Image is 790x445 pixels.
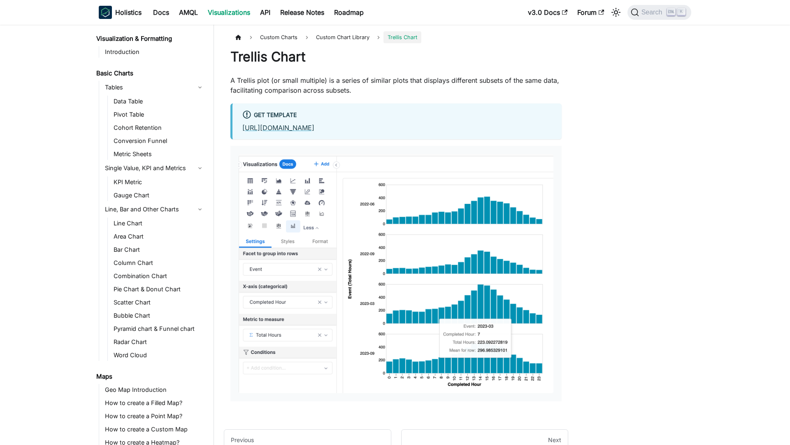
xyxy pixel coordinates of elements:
a: HolisticsHolistics [99,6,142,19]
a: Line Chart [111,218,207,229]
a: Basic Charts [94,68,207,79]
a: Home page [230,31,246,43]
button: Switch between dark and light mode (currently light mode) [609,6,623,19]
a: Gauge Chart [111,190,207,201]
a: AMQL [174,6,203,19]
div: Next [408,436,562,444]
a: Bar Chart [111,244,207,255]
a: Line, Bar and Other Charts [102,203,207,216]
span: Trellis Chart [383,31,421,43]
a: Metric Sheets [111,148,207,160]
a: Pyramid chart & Funnel chart [111,323,207,335]
a: Area Chart [111,231,207,242]
a: Pivot Table [111,109,207,120]
a: How to create a Filled Map? [102,397,207,409]
a: Docs [148,6,174,19]
span: Custom Charts [256,31,302,43]
span: Search [639,9,667,16]
b: Holistics [115,7,142,17]
a: Visualizations [203,6,255,19]
a: Maps [94,371,207,382]
a: Scatter Chart [111,297,207,308]
nav: Breadcrumbs [230,31,562,43]
a: Combination Chart [111,270,207,282]
a: Column Chart [111,257,207,269]
span: Custom Chart Library [316,34,369,40]
img: Holistics [99,6,112,19]
kbd: K [677,8,685,16]
div: Get Template [242,110,552,121]
a: How to create a Custom Map [102,424,207,435]
a: Forum [572,6,609,19]
a: Release Notes [275,6,329,19]
div: Previous [231,436,384,444]
a: v3.0 Docs [523,6,572,19]
a: Introduction [102,46,207,58]
a: KPI Metric [111,176,207,188]
a: Bubble Chart [111,310,207,321]
a: Pie Chart & Donut Chart [111,283,207,295]
a: How to create a Point Map? [102,410,207,422]
a: Data Table [111,96,207,107]
a: [URL][DOMAIN_NAME] [242,124,314,132]
nav: Docs sidebar [91,25,214,445]
a: Roadmap [329,6,369,19]
a: Tables [102,81,207,94]
a: API [255,6,275,19]
a: Visualization & Formatting [94,33,207,44]
h1: Trellis Chart [230,49,562,65]
a: Cohort Retention [111,122,207,133]
p: A Trellis plot (or small multiple) is a series of similar plots that displays different subsets o... [230,75,562,95]
a: Custom Chart Library [312,31,374,43]
a: Single Value, KPI and Metrics [102,162,207,175]
a: Radar Chart [111,336,207,348]
a: Word Cloud [111,349,207,361]
a: Conversion Funnel [111,135,207,147]
a: Geo Map Introduction [102,384,207,396]
button: Search (Ctrl+K) [627,5,691,20]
